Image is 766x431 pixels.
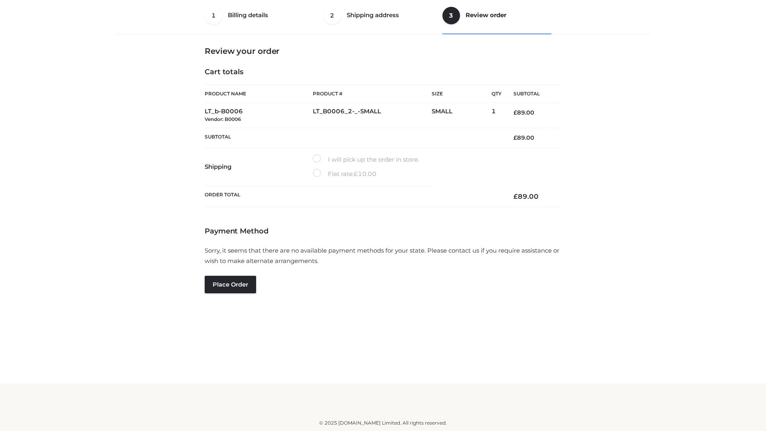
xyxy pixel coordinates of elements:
td: LT_B0006_2-_-SMALL [313,103,432,128]
th: Shipping [205,148,313,186]
th: Product # [313,85,432,103]
small: Vendor: B0006 [205,116,241,122]
div: © 2025 [DOMAIN_NAME] Limited. All rights reserved. [118,419,648,427]
th: Subtotal [205,128,501,147]
span: £ [513,134,517,141]
th: Qty [492,85,501,103]
bdi: 89.00 [513,134,534,141]
h4: Payment Method [205,227,561,236]
h4: Cart totals [205,68,561,77]
span: £ [354,170,358,178]
th: Subtotal [501,85,561,103]
label: Flat rate: [313,169,377,179]
td: SMALL [432,103,492,128]
h3: Review your order [205,46,561,56]
button: Place order [205,276,256,293]
bdi: 89.00 [513,192,539,200]
bdi: 10.00 [354,170,377,178]
td: 1 [492,103,501,128]
span: £ [513,192,518,200]
span: £ [513,109,517,116]
th: Order Total [205,186,501,207]
td: LT_b-B0006 [205,103,313,128]
label: I will pick up the order in store. [313,154,419,165]
span: Sorry, it seems that there are no available payment methods for your state. Please contact us if ... [205,247,559,265]
th: Product Name [205,85,313,103]
bdi: 89.00 [513,109,534,116]
th: Size [432,85,488,103]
